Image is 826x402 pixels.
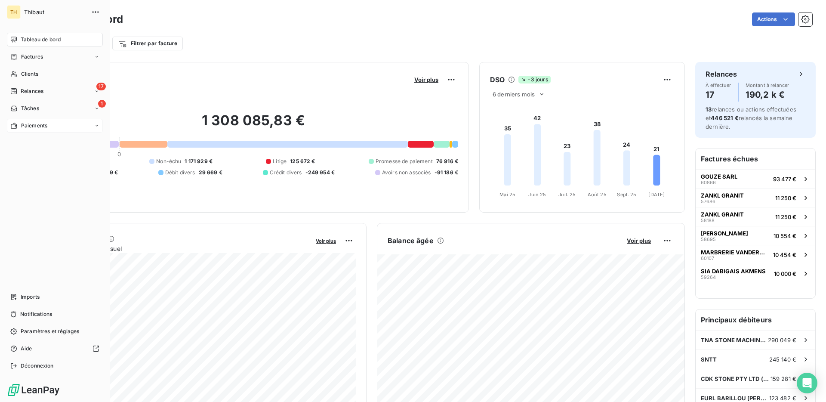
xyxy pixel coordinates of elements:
tspan: [DATE] [648,192,665,198]
h6: Balance âgée [388,235,434,246]
span: 58695 [701,237,716,242]
span: ZANKL GRANIT [701,211,744,218]
span: 125 672 € [290,158,315,165]
span: 1 [98,100,106,108]
span: 58188 [701,218,715,223]
span: Thibaut [24,9,86,15]
span: 123 482 € [769,395,796,402]
tspan: Juil. 25 [558,192,576,198]
span: Imports [21,293,40,301]
button: Voir plus [624,237,653,244]
span: Promesse de paiement [376,158,433,165]
span: 17 [96,83,106,90]
button: Voir plus [313,237,339,244]
span: Litige [273,158,287,165]
span: Relances [21,87,43,95]
span: 159 281 € [771,375,796,382]
span: Factures [21,53,43,61]
span: Voir plus [414,76,438,83]
span: TNA STONE MACHINERY INC. [701,337,768,343]
span: relances ou actions effectuées et relancés la semaine dernière. [706,106,796,130]
img: Logo LeanPay [7,383,60,397]
span: 13 [706,106,712,113]
h2: 1 308 085,83 € [49,112,458,138]
span: 10 454 € [773,251,796,258]
span: -3 jours [518,76,550,83]
h4: 17 [706,88,731,102]
button: Voir plus [412,76,441,83]
tspan: Sept. 25 [617,192,636,198]
span: 76 916 € [436,158,458,165]
span: Montant à relancer [746,83,789,88]
span: Crédit divers [270,169,302,176]
span: Voir plus [627,237,651,244]
span: 60866 [701,180,716,185]
tspan: Mai 25 [499,192,515,198]
span: Paiements [21,122,47,130]
button: [PERSON_NAME]5869510 554 € [696,226,815,245]
span: 57686 [701,199,715,204]
span: SIA DABIGAIS AKMENS [701,268,766,275]
span: À effectuer [706,83,731,88]
span: 245 140 € [769,356,796,363]
span: 446 521 € [711,114,738,121]
span: 11 250 € [775,195,796,201]
h6: DSO [490,74,505,85]
span: Notifications [20,310,52,318]
span: Tâches [21,105,39,112]
span: Débit divers [165,169,195,176]
h6: Principaux débiteurs [696,309,815,330]
span: CDK STONE PTY LTD ([GEOGRAPHIC_DATA]) [701,375,771,382]
span: 11 250 € [775,213,796,220]
button: SIA DABIGAIS AKMENS5926410 000 € [696,264,815,283]
span: Déconnexion [21,362,54,370]
span: 290 049 € [768,337,796,343]
span: 6 derniers mois [493,91,535,98]
span: 29 669 € [199,169,222,176]
span: 60107 [701,256,714,261]
span: 10 554 € [774,232,796,239]
span: Avoirs non associés [382,169,431,176]
span: GOUZE SARL [701,173,737,180]
span: Paramètres et réglages [21,328,79,335]
h4: 190,2 k € [746,88,789,102]
span: Tableau de bord [21,36,61,43]
button: Actions [752,12,795,26]
h6: Factures échues [696,148,815,169]
a: Aide [7,342,103,356]
span: ZANKL GRANIT [701,192,744,199]
span: -249 954 € [305,169,335,176]
button: GOUZE SARL6086693 477 € [696,169,815,188]
span: Voir plus [316,238,336,244]
span: Chiffre d'affaires mensuel [49,244,310,253]
tspan: Juin 25 [528,192,546,198]
span: SNTT [701,356,717,363]
span: 10 000 € [774,270,796,277]
button: ZANKL GRANIT5768611 250 € [696,188,815,207]
h6: Relances [706,69,737,79]
div: TH [7,5,21,19]
button: ZANKL GRANIT5818811 250 € [696,207,815,226]
span: 0 [117,151,121,158]
button: Filtrer par facture [112,37,183,50]
tspan: Août 25 [588,192,607,198]
span: Clients [21,70,38,78]
span: 59264 [701,275,716,280]
div: Open Intercom Messenger [797,373,817,393]
span: -91 186 € [435,169,458,176]
span: EURL BARILLOU [PERSON_NAME] [701,395,769,402]
span: MARBRERIE VANDERMARLIERE [701,249,770,256]
span: 1 171 929 € [185,158,213,165]
span: Non-échu [156,158,181,165]
span: [PERSON_NAME] [701,230,748,237]
span: Aide [21,345,32,353]
span: 93 477 € [773,176,796,182]
button: MARBRERIE VANDERMARLIERE6010710 454 € [696,245,815,264]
